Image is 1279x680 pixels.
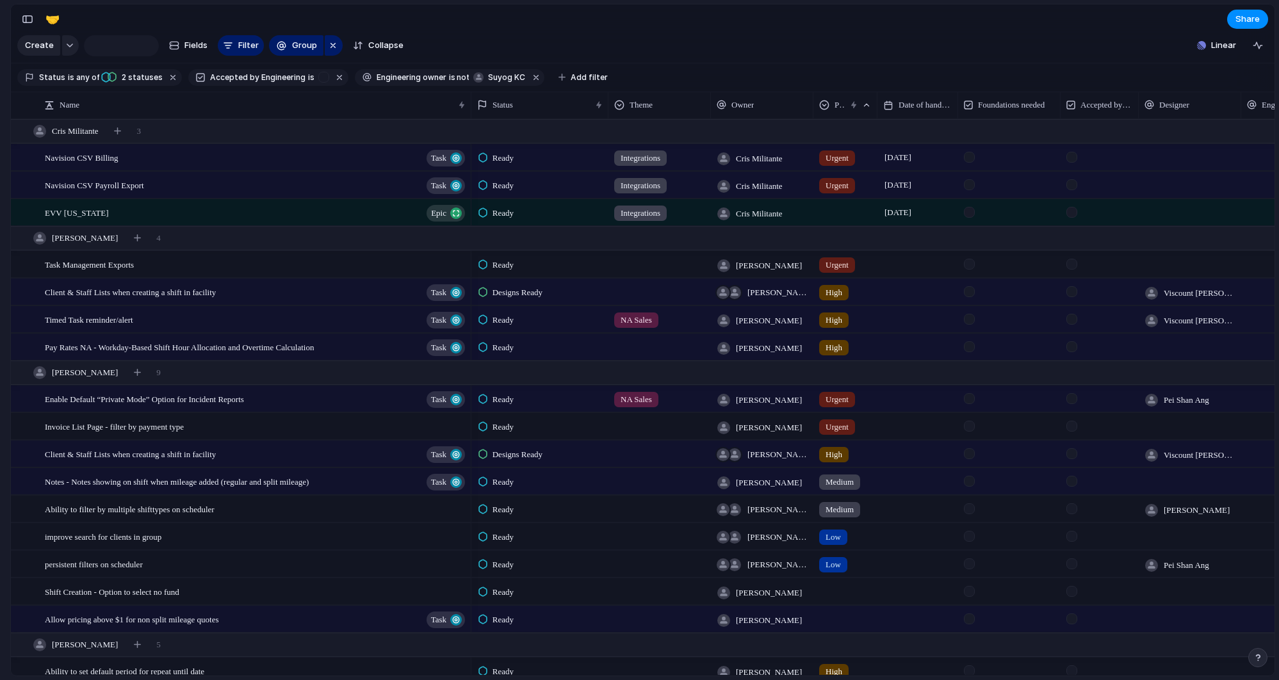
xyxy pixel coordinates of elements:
button: isnot [446,70,472,85]
span: Accepted by Engineering [1080,99,1132,111]
span: Task [431,284,446,302]
span: Create [25,39,54,52]
span: Engineering owner [377,72,446,83]
span: Filter [238,39,259,52]
span: Task [431,473,446,491]
span: Viscount [PERSON_NAME] [1164,314,1235,327]
span: Ready [493,152,514,165]
span: Linear [1211,39,1236,52]
button: Task [427,284,465,301]
button: Fields [164,35,213,56]
span: Designer [1159,99,1189,111]
span: Ready [493,476,514,489]
span: Low [826,531,841,544]
span: Name [60,99,79,111]
span: High [826,448,842,461]
span: [PERSON_NAME] , [PERSON_NAME] [747,531,808,544]
span: Pei Shan Ang [1164,559,1209,572]
button: Add filter [551,69,615,86]
span: not [455,72,469,83]
span: Navision CSV Billing [45,150,118,165]
span: Share [1235,13,1260,26]
span: [PERSON_NAME] [1164,504,1230,517]
span: Viscount [PERSON_NAME] [1164,449,1235,462]
span: Date of handover [899,99,952,111]
span: Task [431,446,446,464]
span: Medium [826,476,854,489]
span: [PERSON_NAME] [736,421,802,434]
span: Ready [493,531,514,544]
button: 2 statuses [101,70,165,85]
button: Epic [427,205,465,222]
span: persistent filters on scheduler [45,556,143,571]
span: High [826,314,842,327]
span: [PERSON_NAME] , [PERSON_NAME] [747,448,808,461]
span: Shift Creation - Option to select no fund [45,584,179,599]
span: Allow pricing above $1 for non split mileage quotes [45,611,219,626]
span: Ready [493,341,514,354]
span: High [826,286,842,299]
span: Collapse [368,39,403,52]
span: [PERSON_NAME] [736,614,802,627]
span: Ready [493,613,514,626]
span: Ability to filter by multiple shifttypes on scheduler [45,501,215,516]
span: Viscount [PERSON_NAME] [1164,287,1235,300]
span: Cris Militante [736,180,783,193]
span: 3 [137,125,142,138]
span: Low [826,558,841,571]
button: Task [427,474,465,490]
span: Cris Militante [736,207,783,220]
span: Ready [493,586,514,599]
span: Ready [493,393,514,406]
span: Pei Shan Ang [1164,394,1209,407]
span: [PERSON_NAME] , [PERSON_NAME] [747,558,808,571]
span: Task [431,311,446,329]
span: [PERSON_NAME] [736,476,802,489]
span: 4 [156,232,161,245]
span: Enable Default “Private Mode” Option for Incident Reports [45,391,244,406]
span: Navision CSV Payroll Export [45,177,144,192]
span: Pay Rates NA - Workday-Based Shift Hour Allocation and Overtime Calculation [45,339,314,354]
span: Task [431,611,446,629]
span: Status [39,72,65,83]
button: Share [1227,10,1268,29]
button: 🤝 [42,9,63,29]
span: [PERSON_NAME] , [PERSON_NAME] [747,286,808,299]
button: Filter [218,35,264,56]
span: Urgent [826,179,849,192]
span: Task Management Exports [45,257,134,271]
span: 5 [156,638,161,651]
span: Invoice List Page - filter by payment type [45,419,184,433]
span: Ability to set default period for repeat until date [45,663,204,678]
button: Create [17,35,60,56]
span: improve search for clients in group [45,529,161,544]
span: EVV [US_STATE] [45,205,108,220]
span: Group [292,39,317,52]
button: Task [427,339,465,356]
button: Group [269,35,323,56]
span: Ready [493,179,514,192]
span: [PERSON_NAME] , [PERSON_NAME] [747,503,808,516]
span: [PERSON_NAME] [736,394,802,407]
span: Status [493,99,513,111]
span: Foundations needed [978,99,1045,111]
div: 🤝 [45,10,60,28]
button: Task [427,611,465,628]
span: Theme [630,99,653,111]
span: [PERSON_NAME] [736,259,802,272]
span: statuses [118,72,163,83]
span: Integrations [621,179,660,192]
span: [PERSON_NAME] [52,232,118,245]
span: Suyog KC [488,72,525,83]
button: Task [427,312,465,328]
span: Ready [493,259,514,271]
span: [PERSON_NAME] [52,366,118,379]
span: Task [431,149,446,167]
span: Task [431,339,446,357]
span: 9 [156,366,161,379]
span: Medium [826,503,854,516]
span: Add filter [571,72,608,83]
span: Urgent [826,421,849,433]
button: is [305,70,317,85]
span: is [308,72,314,83]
